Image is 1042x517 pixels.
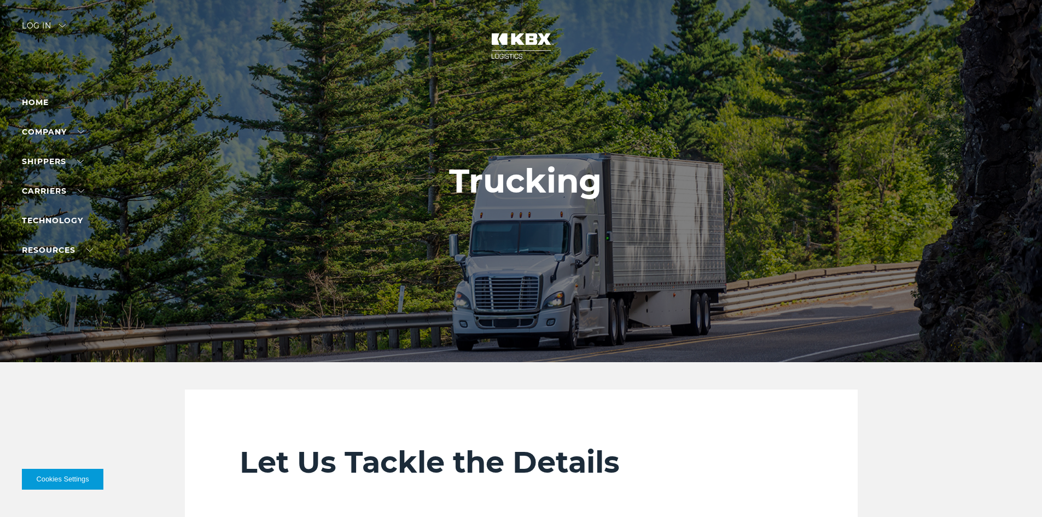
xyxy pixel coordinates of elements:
img: arrow [59,24,66,27]
a: Home [22,97,49,107]
h2: Let Us Tackle the Details [240,444,803,480]
a: Company [22,127,84,137]
div: Log in [22,22,66,38]
a: Technology [22,216,83,225]
a: RESOURCES [22,245,93,255]
h1: Trucking [449,162,602,200]
a: SHIPPERS [22,156,84,166]
button: Cookies Settings [22,469,103,490]
img: kbx logo [480,22,562,70]
a: Carriers [22,186,84,196]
